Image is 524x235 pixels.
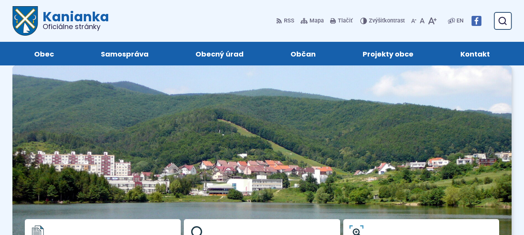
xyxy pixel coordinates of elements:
button: Zväčšiť veľkosť písma [426,13,438,29]
span: Projekty obce [363,42,413,65]
a: Občan [275,42,332,65]
a: Obec [19,42,70,65]
a: Mapa [299,13,325,29]
span: Zvýšiť [369,17,384,24]
a: Kontakt [444,42,505,65]
span: EN [457,16,463,26]
a: Samospráva [85,42,164,65]
span: RSS [284,16,294,26]
span: Oficiálne stránky [43,23,109,30]
a: RSS [276,13,296,29]
span: Mapa [310,16,324,26]
span: Obecný úrad [195,42,244,65]
a: Logo Kanianka, prejsť na domovskú stránku. [12,6,109,36]
button: Tlačiť [329,13,354,29]
h1: Kanianka [38,10,109,30]
a: Projekty obce [347,42,429,65]
a: Obecný úrad [180,42,259,65]
span: Obec [34,42,54,65]
span: Samospráva [101,42,149,65]
button: Zvýšiťkontrast [360,13,406,29]
a: EN [455,16,465,26]
img: Prejsť na Facebook stránku [471,16,481,26]
span: Tlačiť [338,18,353,24]
span: Kontakt [460,42,490,65]
span: Občan [291,42,316,65]
button: Zmenšiť veľkosť písma [410,13,418,29]
img: Prejsť na domovskú stránku [12,6,38,36]
button: Nastaviť pôvodnú veľkosť písma [418,13,426,29]
span: kontrast [369,18,405,24]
